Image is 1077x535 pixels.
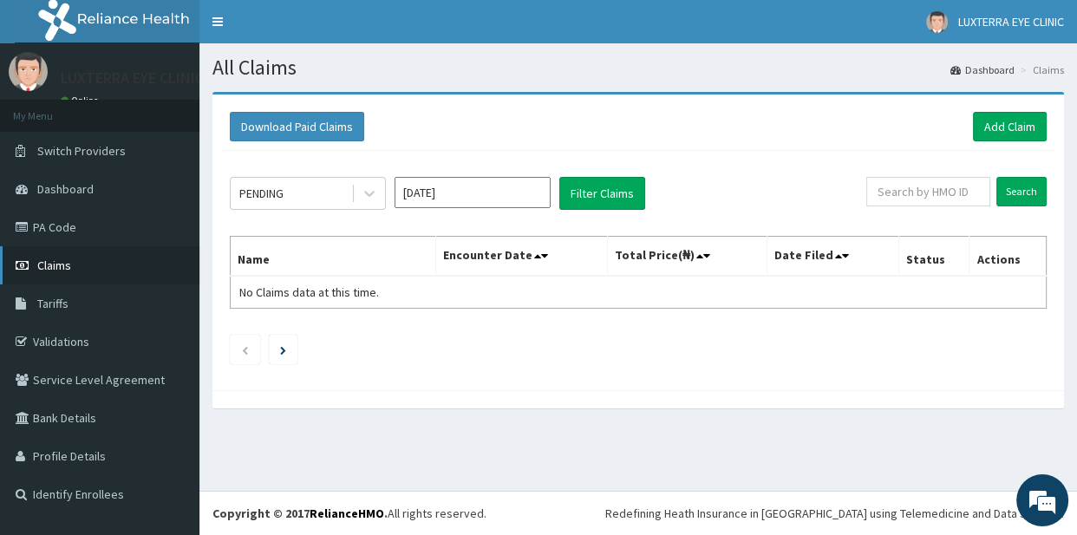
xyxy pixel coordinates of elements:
[973,112,1047,141] a: Add Claim
[37,181,94,197] span: Dashboard
[241,342,249,357] a: Previous page
[310,506,384,521] a: RelianceHMO
[395,177,551,208] input: Select Month and Year
[605,505,1064,522] div: Redefining Heath Insurance in [GEOGRAPHIC_DATA] using Telemedicine and Data Science!
[996,177,1047,206] input: Search
[866,177,990,206] input: Search by HMO ID
[958,14,1064,29] span: LUXTERRA EYE CLINIC
[926,11,948,33] img: User Image
[37,296,69,311] span: Tariffs
[280,342,286,357] a: Next page
[231,237,436,277] th: Name
[969,237,1047,277] th: Actions
[898,237,969,277] th: Status
[230,112,364,141] button: Download Paid Claims
[950,62,1015,77] a: Dashboard
[61,70,204,86] p: LUXTERRA EYE CLINIC
[436,237,608,277] th: Encounter Date
[37,258,71,273] span: Claims
[239,185,284,202] div: PENDING
[559,177,645,210] button: Filter Claims
[9,52,48,91] img: User Image
[767,237,898,277] th: Date Filed
[212,506,388,521] strong: Copyright © 2017 .
[212,56,1064,79] h1: All Claims
[61,95,102,107] a: Online
[608,237,767,277] th: Total Price(₦)
[37,143,126,159] span: Switch Providers
[199,491,1077,535] footer: All rights reserved.
[239,284,379,300] span: No Claims data at this time.
[1016,62,1064,77] li: Claims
